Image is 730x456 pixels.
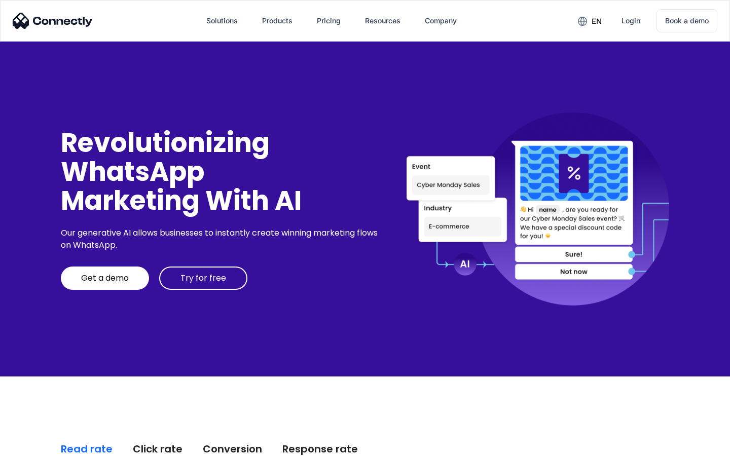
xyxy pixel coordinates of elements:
a: Try for free [159,267,247,290]
div: Solutions [206,14,238,28]
div: Response rate [282,442,358,456]
div: Read rate [61,442,113,456]
div: Company [425,14,457,28]
aside: Language selected: English [10,438,61,452]
div: Products [262,14,293,28]
div: Resources [365,14,400,28]
a: Login [613,9,648,33]
div: Click rate [133,442,182,456]
a: Get a demo [61,267,149,290]
div: Get a demo [81,273,129,283]
div: Try for free [180,273,226,283]
div: Login [622,14,640,28]
img: Connectly Logo [13,13,93,29]
div: Pricing [317,14,341,28]
div: en [592,14,602,28]
div: Revolutionizing WhatsApp Marketing With AI [61,128,381,215]
div: Conversion [203,442,262,456]
a: Pricing [309,9,349,33]
ul: Language list [20,438,61,452]
a: Book a demo [656,9,717,32]
div: Our generative AI allows businesses to instantly create winning marketing flows on WhatsApp. [61,227,381,251]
